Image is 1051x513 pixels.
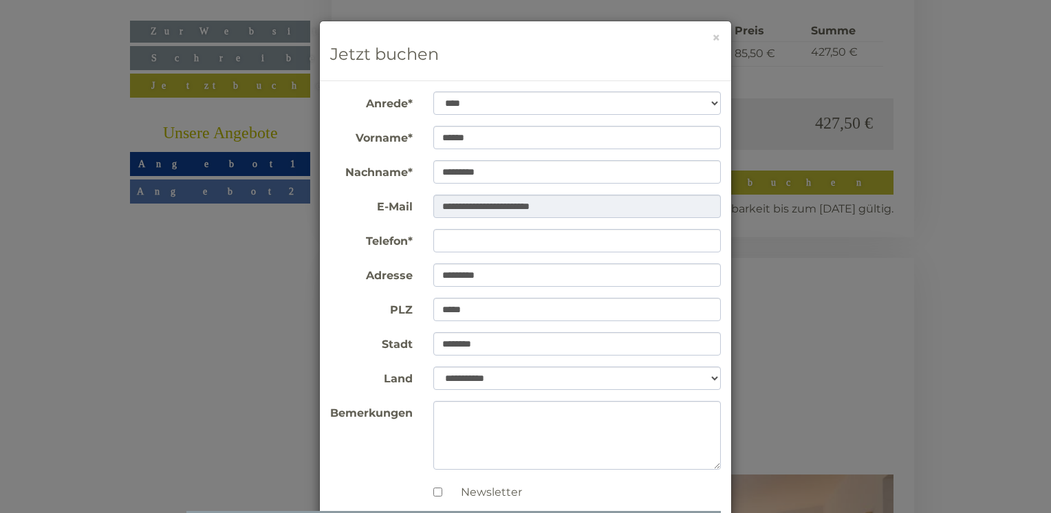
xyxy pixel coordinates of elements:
[320,263,423,284] label: Adresse
[330,45,721,63] h3: Jetzt buchen
[372,362,542,386] button: Senden
[320,126,423,146] label: Vorname*
[21,40,247,51] div: [GEOGRAPHIC_DATA]
[320,229,423,250] label: Telefon*
[320,298,423,318] label: PLZ
[231,10,312,34] div: Mittwoch
[320,195,423,215] label: E-Mail
[320,91,423,112] label: Anrede*
[21,67,247,76] small: 20:08
[320,401,423,422] label: Bemerkungen
[320,160,423,181] label: Nachname*
[320,367,423,387] label: Land
[320,332,423,353] label: Stadt
[712,30,721,45] button: ×
[447,485,522,501] label: Newsletter
[10,37,254,79] div: Guten Tag, wie können wir Ihnen helfen?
